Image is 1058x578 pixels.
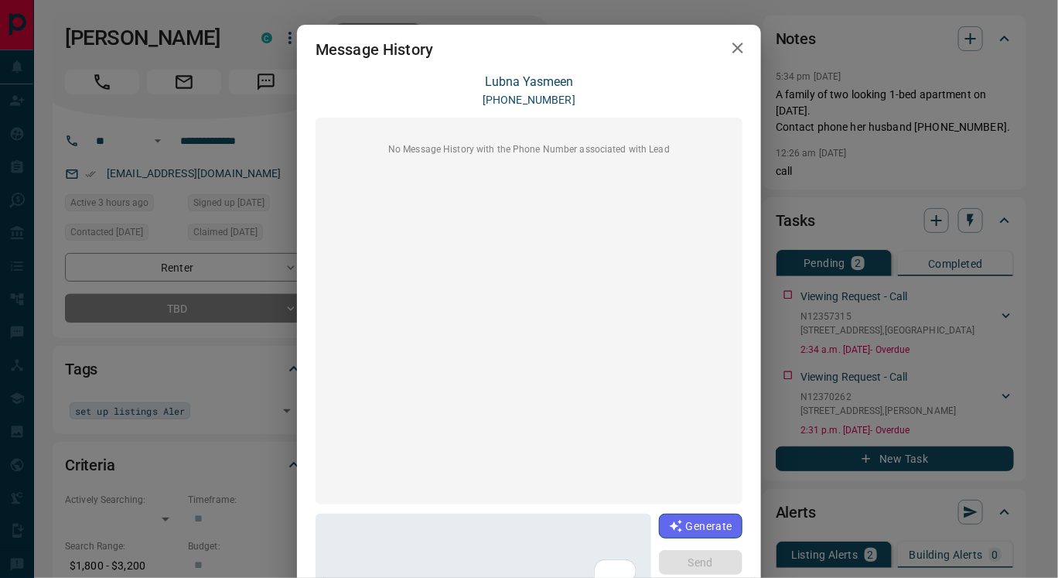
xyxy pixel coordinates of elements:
h2: Message History [297,25,452,74]
p: [PHONE_NUMBER] [483,92,575,108]
a: Lubna Yasmeen [485,74,573,89]
p: No Message History with the Phone Number associated with Lead [325,142,733,156]
button: Generate [659,514,742,539]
